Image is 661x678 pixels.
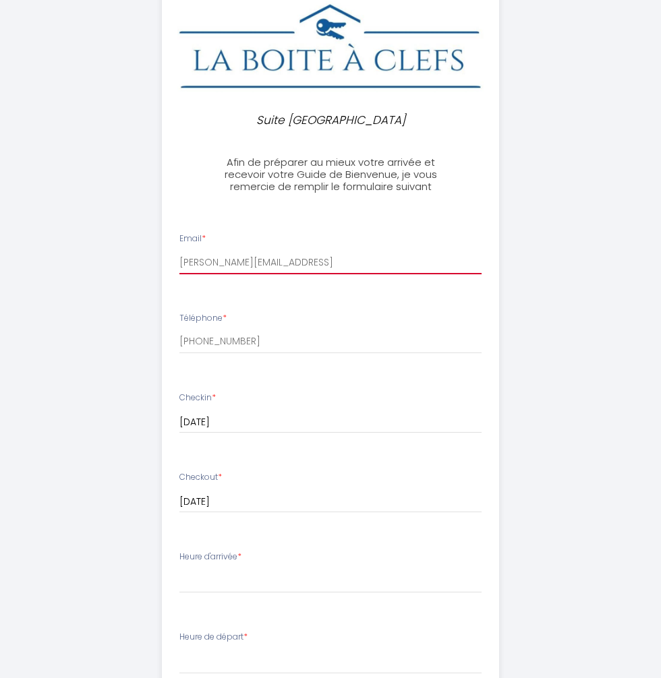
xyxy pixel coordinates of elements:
label: Checkout [179,471,222,484]
label: Téléphone [179,312,227,325]
p: Suite [GEOGRAPHIC_DATA] [227,111,434,129]
label: Email [179,233,206,245]
label: Heure d'arrivée [179,551,241,563]
h3: Afin de préparer au mieux votre arrivée et recevoir votre Guide de Bienvenue, je vous remercie de... [221,156,439,193]
label: Checkin [179,392,216,404]
label: Heure de départ [179,631,248,644]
